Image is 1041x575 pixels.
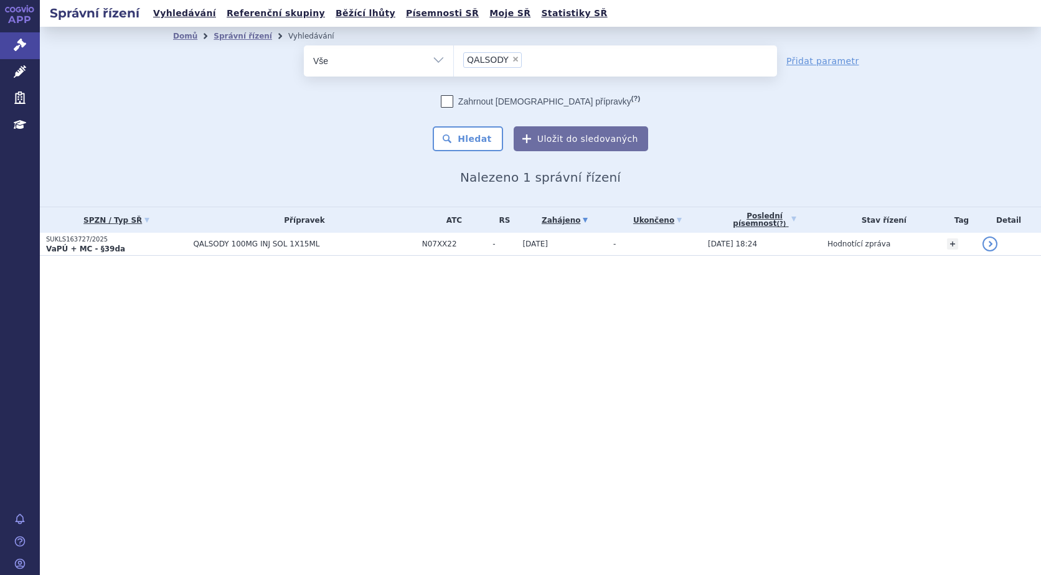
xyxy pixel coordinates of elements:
[776,220,786,228] abbr: (?)
[613,240,616,248] span: -
[522,240,548,248] span: [DATE]
[441,95,640,108] label: Zahrnout [DEMOGRAPHIC_DATA] přípravky
[416,207,487,233] th: ATC
[332,5,399,22] a: Běžící lhůty
[422,240,487,248] span: N07XX22
[976,207,1041,233] th: Detail
[467,55,509,64] span: QALSODY
[947,238,958,250] a: +
[433,126,503,151] button: Hledat
[786,55,859,67] a: Přidat parametr
[460,170,621,185] span: Nalezeno 1 správní řízení
[492,240,516,248] span: -
[486,207,516,233] th: RS
[982,236,997,251] a: detail
[193,240,415,248] span: QALSODY 100MG INJ SOL 1X15ML
[223,5,329,22] a: Referenční skupiny
[214,32,272,40] a: Správní řízení
[708,240,757,248] span: [DATE] 18:24
[941,207,976,233] th: Tag
[821,207,941,233] th: Stav řízení
[631,95,640,103] abbr: (?)
[288,27,351,45] li: Vyhledávání
[46,235,187,244] p: SUKLS163727/2025
[708,207,821,233] a: Poslednípísemnost(?)
[187,207,415,233] th: Přípravek
[525,52,532,67] input: QALSODY
[40,4,149,22] h2: Správní řízení
[46,245,125,253] strong: VaPÚ + MC - §39da
[613,212,702,229] a: Ukončeno
[149,5,220,22] a: Vyhledávání
[512,55,519,63] span: ×
[486,5,534,22] a: Moje SŘ
[402,5,483,22] a: Písemnosti SŘ
[537,5,611,22] a: Statistiky SŘ
[827,240,890,248] span: Hodnotící zpráva
[514,126,648,151] button: Uložit do sledovaných
[522,212,607,229] a: Zahájeno
[46,212,187,229] a: SPZN / Typ SŘ
[173,32,197,40] a: Domů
